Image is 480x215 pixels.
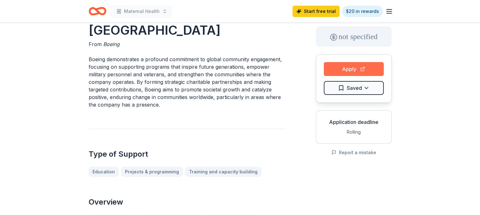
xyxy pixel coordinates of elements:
div: not specified [316,26,392,47]
div: Rolling [321,128,386,136]
button: Report a mistake [331,149,376,156]
button: Maternal Health [111,5,172,18]
button: Apply [324,62,384,76]
a: Start free trial [293,6,340,17]
h2: Type of Support [89,149,286,159]
a: Projects & programming [121,167,183,177]
div: From [89,40,286,48]
a: $20 in rewards [342,6,383,17]
div: Application deadline [321,118,386,126]
span: Boeing [103,41,120,47]
a: Home [89,4,106,19]
p: Boeing demonstrates a profound commitment to global community engagement, focusing on supporting ... [89,55,286,108]
h2: Overview [89,197,286,207]
span: Saved [347,84,362,92]
span: Maternal Health [124,8,160,15]
a: Training and capacity building [185,167,261,177]
button: Saved [324,81,384,95]
a: Education [89,167,119,177]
